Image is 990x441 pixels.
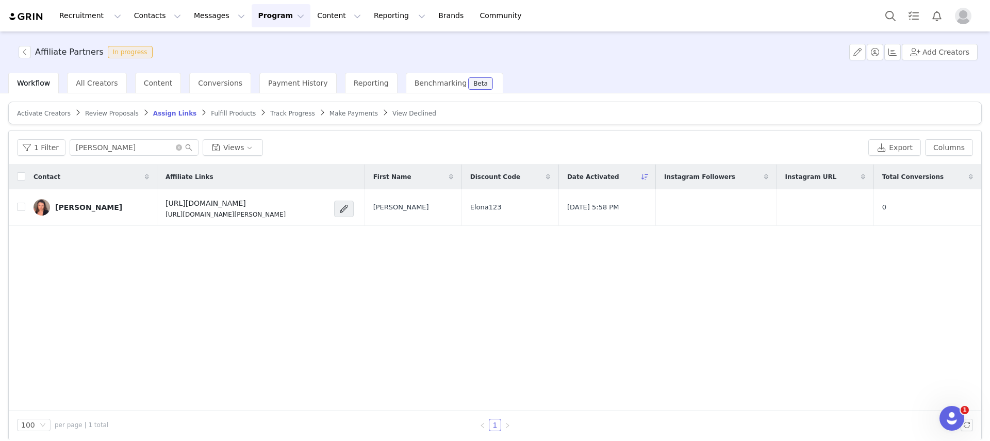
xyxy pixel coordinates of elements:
[373,172,411,182] span: First Name
[17,110,71,117] span: Activate Creators
[128,4,187,27] button: Contacts
[949,8,982,24] button: Profile
[153,110,196,117] span: Assign Links
[203,139,263,156] button: Views
[166,172,213,182] span: Affiliate Links
[40,422,46,429] i: icon: down
[188,4,251,27] button: Messages
[902,4,925,27] a: Tasks
[373,202,429,213] span: [PERSON_NAME]
[392,110,436,117] span: View Declined
[882,172,944,182] span: Total Conversions
[664,172,735,182] span: Instagram Followers
[185,144,192,151] i: icon: search
[868,139,921,156] button: Export
[939,406,964,431] iframe: Intercom live chat
[144,79,173,87] span: Content
[19,46,157,58] span: [object Object]
[17,79,50,87] span: Workflow
[961,406,969,414] span: 1
[268,79,328,87] span: Payment History
[166,210,286,219] p: [URL][DOMAIN_NAME][PERSON_NAME]
[902,44,978,60] button: Add Creators
[34,172,60,182] span: Contact
[473,80,488,87] div: Beta
[34,199,149,216] a: [PERSON_NAME]
[8,12,44,22] img: grin logo
[55,420,108,430] span: per page | 1 total
[329,110,378,117] span: Make Payments
[955,8,971,24] img: placeholder-profile.jpg
[85,110,139,117] span: Review Proposals
[198,79,242,87] span: Conversions
[567,172,619,182] span: Date Activated
[70,139,199,156] input: Search...
[176,144,182,151] i: icon: close-circle
[55,203,122,211] div: [PERSON_NAME]
[252,4,310,27] button: Program
[34,199,50,216] img: a56d9283-a1c8-4ad5-913a-e46d74f7db12--s.jpg
[35,46,104,58] h3: Affiliate Partners
[53,4,127,27] button: Recruitment
[368,4,432,27] button: Reporting
[785,172,837,182] span: Instagram URL
[354,79,389,87] span: Reporting
[17,139,65,156] button: 1 Filter
[211,110,256,117] span: Fulfill Products
[166,198,286,209] h4: [URL][DOMAIN_NAME]
[432,4,473,27] a: Brands
[501,419,514,431] li: Next Page
[504,422,510,429] i: icon: right
[480,422,486,429] i: icon: left
[474,4,533,27] a: Community
[21,419,35,431] div: 100
[489,419,501,431] li: 1
[415,79,467,87] span: Benchmarking
[470,172,520,182] span: Discount Code
[925,139,973,156] button: Columns
[108,46,153,58] span: In progress
[476,419,489,431] li: Previous Page
[76,79,118,87] span: All Creators
[489,419,501,431] a: 1
[926,4,948,27] button: Notifications
[882,202,886,213] span: 0
[470,202,502,213] span: Elona123
[311,4,367,27] button: Content
[567,202,619,213] span: [DATE] 5:58 PM
[270,110,315,117] span: Track Progress
[879,4,902,27] button: Search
